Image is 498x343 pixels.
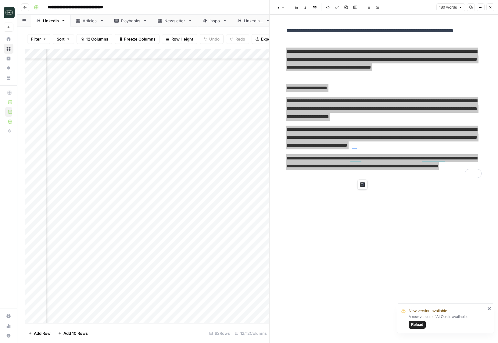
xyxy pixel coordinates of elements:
[4,311,13,321] a: Settings
[409,321,426,329] button: Reload
[487,306,492,311] button: close
[4,44,13,54] a: Browse
[31,36,41,42] span: Filter
[4,63,13,73] a: Opportunities
[4,321,13,331] a: Usage
[109,15,152,27] a: Playbooks
[4,5,13,20] button: Workspace: Catalyst
[232,15,275,27] a: Linkedin 2
[162,34,197,44] button: Row Height
[71,15,109,27] a: Articles
[252,34,287,44] button: Export CSV
[77,34,112,44] button: 12 Columns
[164,18,186,24] div: Newsletter
[124,36,156,42] span: Freeze Columns
[31,15,71,27] a: Linkedin
[4,331,13,341] button: Help + Support
[235,36,245,42] span: Redo
[53,34,74,44] button: Sort
[34,330,51,336] span: Add Row
[283,24,485,180] div: To enrich screen reader interactions, please activate Accessibility in Grammarly extension settings
[54,328,91,338] button: Add 10 Rows
[171,36,193,42] span: Row Height
[25,328,54,338] button: Add Row
[226,34,249,44] button: Redo
[4,7,15,18] img: Catalyst Logo
[86,36,108,42] span: 12 Columns
[409,308,447,314] span: New version available
[210,18,220,24] div: Inspo
[83,18,97,24] div: Articles
[4,73,13,83] a: Your Data
[115,34,159,44] button: Freeze Columns
[232,328,269,338] div: 12/12 Columns
[152,15,198,27] a: Newsletter
[207,328,232,338] div: 62 Rows
[436,3,465,11] button: 180 words
[57,36,65,42] span: Sort
[209,36,220,42] span: Undo
[198,15,232,27] a: Inspo
[43,18,59,24] div: Linkedin
[200,34,224,44] button: Undo
[411,322,423,327] span: Reload
[409,314,485,329] div: A new version of AirOps is available.
[4,54,13,63] a: Insights
[121,18,141,24] div: Playbooks
[27,34,50,44] button: Filter
[4,34,13,44] a: Home
[244,18,263,24] div: Linkedin 2
[439,5,457,10] span: 180 words
[63,330,88,336] span: Add 10 Rows
[261,36,283,42] span: Export CSV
